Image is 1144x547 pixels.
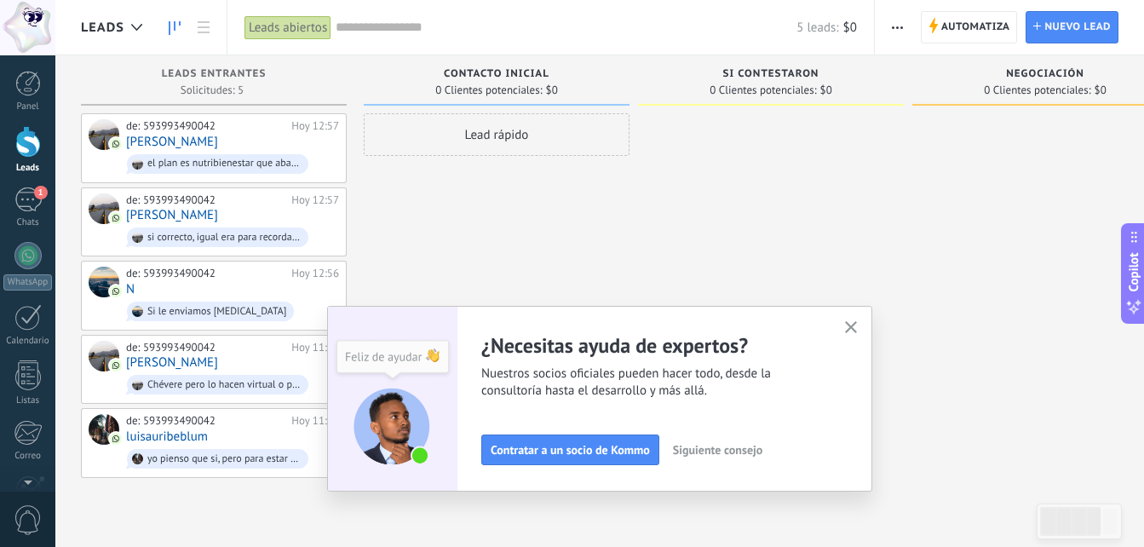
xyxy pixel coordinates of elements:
div: de: 593993490042 [126,341,285,354]
span: Contratar a un socio de Kommo [491,444,650,456]
div: Listas [3,395,53,406]
a: Leads [160,11,189,44]
span: $0 [820,85,832,95]
a: [PERSON_NAME] [126,135,218,149]
div: Calendario [3,336,53,347]
a: N [126,282,135,297]
img: com.amocrm.amocrmwa.svg [110,138,122,150]
div: de: 593993490042 [126,414,285,428]
span: 5 leads: [796,20,838,36]
div: Si le enviamos [MEDICAL_DATA] [147,306,286,318]
div: Leads abiertos [244,15,331,40]
a: Lista [189,11,218,44]
span: Leads [81,20,124,36]
div: WhatsApp [3,274,52,291]
img: com.amocrm.amocrmwa.svg [110,360,122,371]
button: Contratar a un socio de Kommo [481,435,659,465]
span: Contacto inicial [444,68,549,80]
div: si contestaron [647,68,895,83]
span: 0 Clientes potenciales: [984,85,1090,95]
span: Nuestros socios oficiales pueden hacer todo, desde la consultoría hasta el desarrollo y más allá. [481,366,824,400]
a: [PERSON_NAME] [126,208,218,222]
button: Siguiente consejo [665,437,770,463]
span: 0 Clientes potenciales: [710,85,816,95]
span: Siguiente consejo [673,444,762,456]
a: Automatiza [921,11,1018,43]
span: $0 [843,20,857,36]
div: Hoy 12:56 [291,267,339,280]
div: Hoy 11:49 [291,414,339,428]
span: 0 Clientes potenciales: [435,85,542,95]
span: Automatiza [941,12,1010,43]
span: Leads Entrantes [162,68,267,80]
span: 1 [34,186,48,199]
a: luisauribeblum [126,429,208,444]
div: si correcto, igual era para recordarle que por acceder al contrato reciben beneficios, como a las... [147,232,301,244]
a: Nuevo lead [1026,11,1118,43]
div: de: 593993490042 [126,267,285,280]
span: Nuevo lead [1044,12,1111,43]
div: Chats [3,217,53,228]
div: N [89,267,119,297]
div: Leads [3,163,53,174]
button: Más [885,11,910,43]
div: luisauribeblum [89,414,119,445]
div: Elizabeth R [89,119,119,150]
span: $0 [546,85,558,95]
div: Chévere pero lo hacen virtual o presencial [147,379,301,391]
div: yo pienso que si, pero para estar segura, me puedes enviar la imagen' [147,453,301,465]
div: de: 593993490042 [126,119,285,133]
div: Lead rápido [364,113,629,156]
span: si contestaron [723,68,819,80]
div: Gaby Rodríguez [89,193,119,224]
span: Copilot [1125,253,1142,292]
img: com.amocrm.amocrmwa.svg [110,433,122,445]
div: de: 593993490042 [126,193,285,207]
div: Leads Entrantes [89,68,338,83]
img: com.amocrm.amocrmwa.svg [110,285,122,297]
div: Hoy 12:57 [291,193,339,207]
div: ILIANA PEÑA [89,341,119,371]
span: Solicitudes: 5 [181,85,244,95]
div: Panel [3,101,53,112]
div: Contacto inicial [372,68,621,83]
div: Correo [3,451,53,462]
div: el plan es nutribienestar que abarca todo lo que necesita [147,158,301,170]
span: negociación [1006,68,1084,80]
img: com.amocrm.amocrmwa.svg [110,212,122,224]
span: $0 [1095,85,1107,95]
div: Hoy 12:57 [291,119,339,133]
h2: ¿Necesitas ayuda de expertos? [481,332,824,359]
div: Hoy 11:50 [291,341,339,354]
a: [PERSON_NAME] [126,355,218,370]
